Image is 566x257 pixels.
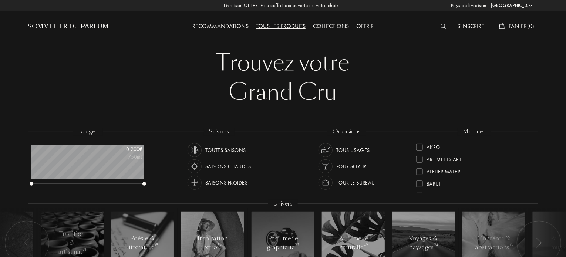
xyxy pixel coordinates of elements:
[408,234,439,252] div: Voyages & paysages
[427,190,463,200] div: Binet-Papillon
[24,238,30,248] img: arr_left.svg
[309,22,353,30] a: Collections
[336,176,375,190] div: Pour le bureau
[189,22,252,30] a: Recommandations
[338,234,369,252] div: Parfumerie naturelle
[454,22,488,31] div: S'inscrire
[155,243,158,248] span: 15
[205,176,247,190] div: Saisons froides
[353,22,377,30] a: Offrir
[336,143,370,157] div: Tous usages
[427,177,443,187] div: Baruti
[427,141,440,151] div: Akro
[268,200,298,208] div: Univers
[197,234,229,252] div: Inspiration rétro
[353,22,377,31] div: Offrir
[309,22,353,31] div: Collections
[434,243,438,248] span: 24
[536,238,542,248] img: arr_left.svg
[441,24,446,29] img: search_icn_white.svg
[320,161,331,172] img: usage_occasion_party_white.svg
[28,22,108,31] a: Sommelier du Parfum
[320,177,331,188] img: usage_occasion_work_white.svg
[454,22,488,30] a: S'inscrire
[189,22,252,31] div: Recommandations
[451,2,489,9] span: Pays de livraison :
[458,128,491,136] div: marques
[33,78,533,107] div: Grand Cru
[189,145,200,155] img: usage_season_average_white.svg
[427,165,462,175] div: Atelier Materi
[252,22,309,31] div: Tous les produits
[327,128,366,136] div: occasions
[189,161,200,172] img: usage_season_hot_white.svg
[252,22,309,30] a: Tous les produits
[33,48,533,78] div: Trouvez votre
[105,153,142,161] div: /50mL
[205,159,251,173] div: Saisons chaudes
[509,22,535,30] span: Panier ( 0 )
[189,177,200,188] img: usage_season_cold_white.svg
[427,153,461,163] div: Art Meets Art
[204,128,235,136] div: saisons
[364,243,368,248] span: 49
[295,243,299,248] span: 23
[73,128,103,136] div: budget
[205,143,246,157] div: Toutes saisons
[499,23,505,29] img: cart_white.svg
[105,145,142,153] div: 0 - 200 €
[320,145,331,155] img: usage_occasion_all_white.svg
[218,243,222,248] span: 37
[127,234,158,252] div: Poésie & littérature
[267,234,299,252] div: Parfumerie graphique
[336,159,367,173] div: Pour sortir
